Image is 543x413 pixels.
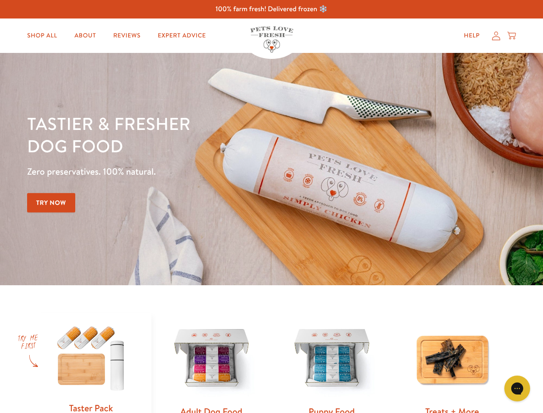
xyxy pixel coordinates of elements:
[67,27,103,44] a: About
[27,193,75,213] a: Try Now
[20,27,64,44] a: Shop All
[151,27,213,44] a: Expert Advice
[457,27,487,44] a: Help
[500,373,534,404] iframe: Gorgias live chat messenger
[27,112,353,157] h1: Tastier & fresher dog food
[27,164,353,179] p: Zero preservatives. 100% natural.
[106,27,147,44] a: Reviews
[250,26,293,52] img: Pets Love Fresh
